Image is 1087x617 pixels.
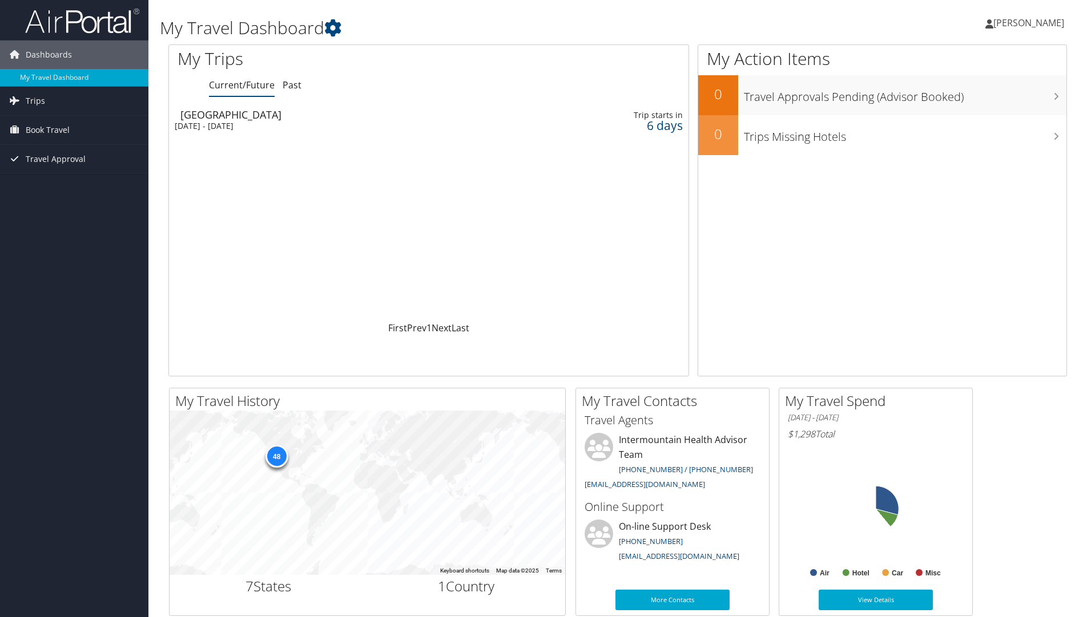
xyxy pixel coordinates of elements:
[407,322,426,334] a: Prev
[452,322,469,334] a: Last
[892,569,903,577] text: Car
[388,322,407,334] a: First
[698,75,1066,115] a: 0Travel Approvals Pending (Advisor Booked)
[26,87,45,115] span: Trips
[175,391,565,411] h2: My Travel History
[585,412,760,428] h3: Travel Agents
[744,83,1066,105] h3: Travel Approvals Pending (Advisor Booked)
[819,590,933,610] a: View Details
[172,560,210,575] a: Open this area in Google Maps (opens a new window)
[26,145,86,173] span: Travel Approval
[615,590,730,610] a: More Contacts
[160,16,770,40] h1: My Travel Dashboard
[175,121,498,131] div: [DATE] - [DATE]
[209,79,275,91] a: Current/Future
[180,109,504,120] div: [GEOGRAPHIC_DATA]
[788,428,815,440] span: $1,298
[579,519,766,566] li: On-line Support Desk
[985,6,1076,40] a: [PERSON_NAME]
[585,499,760,515] h3: Online Support
[993,17,1064,29] span: [PERSON_NAME]
[698,47,1066,71] h1: My Action Items
[432,322,452,334] a: Next
[820,569,830,577] text: Air
[698,115,1066,155] a: 0Trips Missing Hotels
[26,40,72,69] span: Dashboards
[440,567,489,575] button: Keyboard shortcuts
[26,116,70,144] span: Book Travel
[582,391,769,411] h2: My Travel Contacts
[245,577,253,595] span: 7
[788,428,964,440] h6: Total
[567,110,683,120] div: Trip starts in
[546,567,562,574] a: Terms (opens in new tab)
[785,391,972,411] h2: My Travel Spend
[698,84,738,104] h2: 0
[852,569,869,577] text: Hotel
[376,577,557,596] h2: Country
[178,577,359,596] h2: States
[619,551,739,561] a: [EMAIL_ADDRESS][DOMAIN_NAME]
[265,445,288,468] div: 48
[925,569,941,577] text: Misc
[426,322,432,334] a: 1
[585,479,705,489] a: [EMAIL_ADDRESS][DOMAIN_NAME]
[283,79,301,91] a: Past
[698,124,738,144] h2: 0
[438,577,446,595] span: 1
[744,123,1066,145] h3: Trips Missing Hotels
[619,464,753,474] a: [PHONE_NUMBER] / [PHONE_NUMBER]
[567,120,683,131] div: 6 days
[579,433,766,494] li: Intermountain Health Advisor Team
[788,412,964,423] h6: [DATE] - [DATE]
[25,7,139,34] img: airportal-logo.png
[178,47,464,71] h1: My Trips
[172,560,210,575] img: Google
[496,567,539,574] span: Map data ©2025
[619,536,683,546] a: [PHONE_NUMBER]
